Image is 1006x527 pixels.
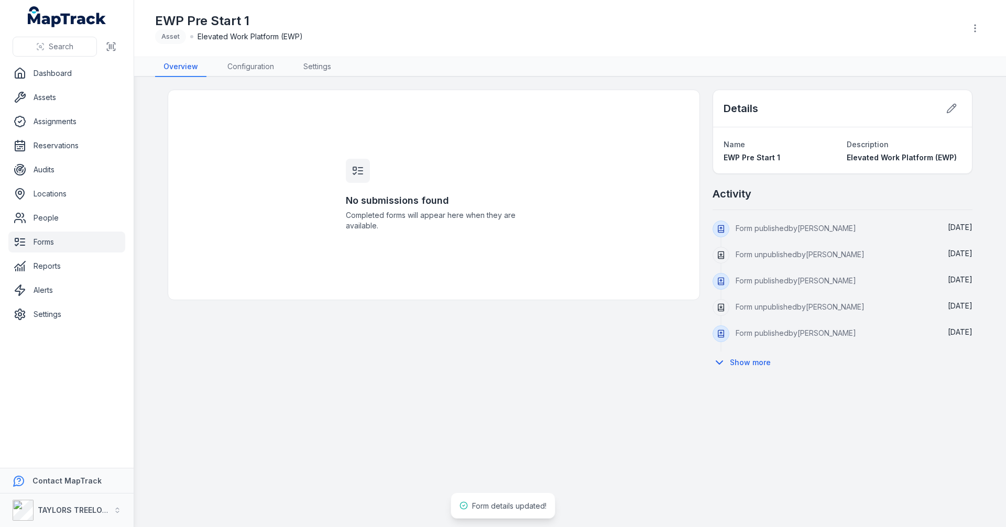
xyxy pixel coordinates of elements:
[8,87,125,108] a: Assets
[8,280,125,301] a: Alerts
[736,302,865,311] span: Form unpublished by [PERSON_NAME]
[948,301,972,310] time: 02/09/2025, 1:31:58 pm
[8,135,125,156] a: Reservations
[847,140,889,149] span: Description
[736,328,856,337] span: Form published by [PERSON_NAME]
[948,301,972,310] span: [DATE]
[713,352,778,374] button: Show more
[948,223,972,232] time: 02/09/2025, 1:44:33 pm
[49,41,73,52] span: Search
[219,57,282,77] a: Configuration
[346,193,522,208] h3: No submissions found
[472,501,546,510] span: Form details updated!
[8,63,125,84] a: Dashboard
[155,13,303,29] h1: EWP Pre Start 1
[38,506,125,514] strong: TAYLORS TREELOPPING
[948,327,972,336] time: 02/09/2025, 1:31:53 pm
[295,57,340,77] a: Settings
[13,37,97,57] button: Search
[155,57,206,77] a: Overview
[724,153,780,162] span: EWP Pre Start 1
[155,29,186,44] div: Asset
[736,276,856,285] span: Form published by [PERSON_NAME]
[948,249,972,258] time: 02/09/2025, 1:32:30 pm
[724,101,758,116] h2: Details
[346,210,522,231] span: Completed forms will appear here when they are available.
[713,186,751,201] h2: Activity
[8,159,125,180] a: Audits
[8,111,125,132] a: Assignments
[948,249,972,258] span: [DATE]
[28,6,106,27] a: MapTrack
[8,256,125,277] a: Reports
[8,232,125,252] a: Forms
[948,275,972,284] span: [DATE]
[8,207,125,228] a: People
[32,476,102,485] strong: Contact MapTrack
[847,153,957,162] span: Elevated Work Platform (EWP)
[948,275,972,284] time: 02/09/2025, 1:32:19 pm
[948,327,972,336] span: [DATE]
[8,304,125,325] a: Settings
[724,140,745,149] span: Name
[736,250,865,259] span: Form unpublished by [PERSON_NAME]
[8,183,125,204] a: Locations
[948,223,972,232] span: [DATE]
[198,31,303,42] span: Elevated Work Platform (EWP)
[736,224,856,233] span: Form published by [PERSON_NAME]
